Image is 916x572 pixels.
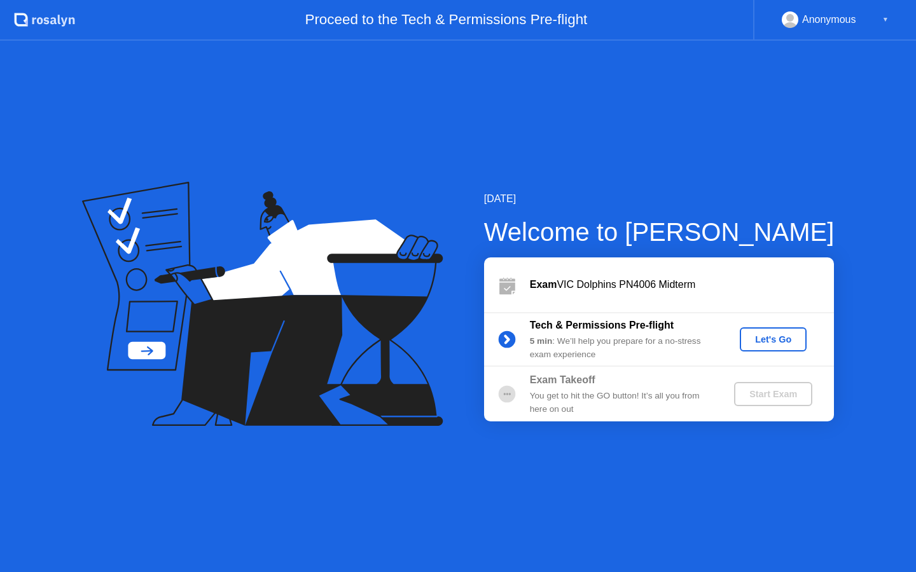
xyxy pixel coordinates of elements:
b: Tech & Permissions Pre-flight [530,320,674,330]
div: [DATE] [484,191,835,207]
b: Exam [530,279,557,290]
button: Start Exam [734,382,812,406]
div: You get to hit the GO button! It’s all you from here on out [530,390,713,416]
div: Let's Go [745,334,801,344]
div: ▼ [882,11,889,28]
b: Exam Takeoff [530,374,595,385]
div: Welcome to [PERSON_NAME] [484,213,835,251]
div: Start Exam [739,389,807,399]
div: : We’ll help you prepare for a no-stress exam experience [530,335,713,361]
div: Anonymous [802,11,856,28]
b: 5 min [530,336,553,346]
div: VIC Dolphins PN4006 Midterm [530,277,834,292]
button: Let's Go [740,327,807,351]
